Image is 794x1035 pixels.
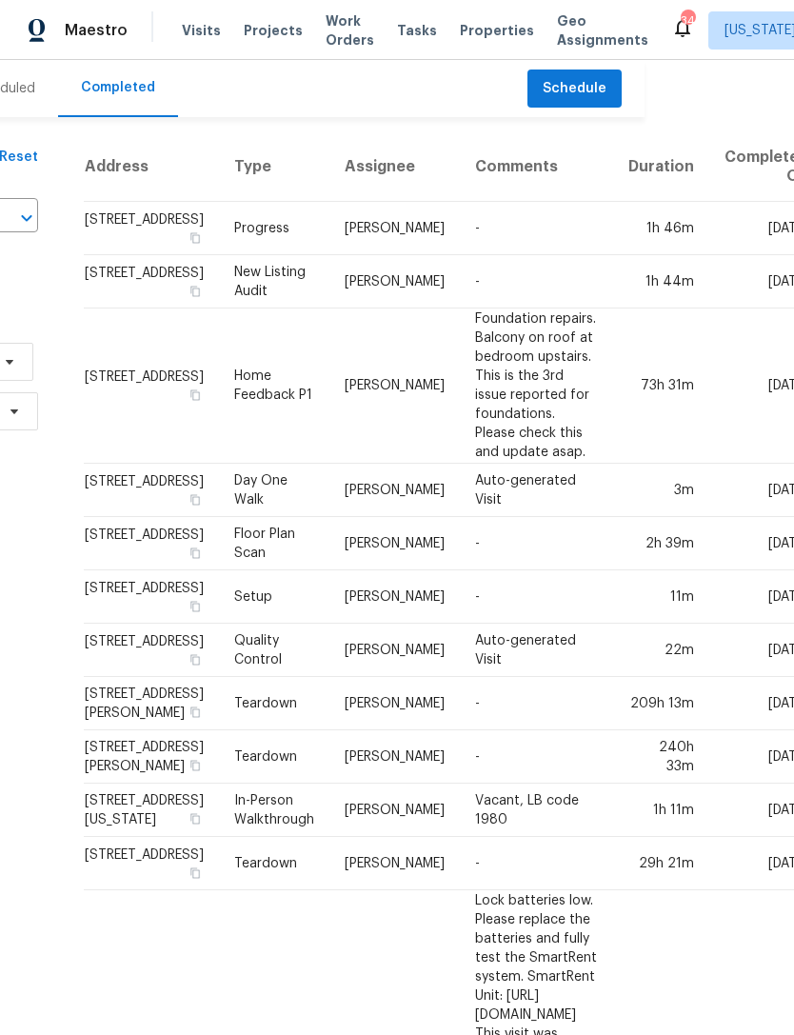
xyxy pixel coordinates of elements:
[84,132,219,202] th: Address
[681,11,694,30] div: 34
[329,570,460,624] td: [PERSON_NAME]
[460,784,613,837] td: Vacant, LB code 1980
[187,283,204,300] button: Copy Address
[613,517,709,570] td: 2h 39m
[613,837,709,890] td: 29h 21m
[329,132,460,202] th: Assignee
[613,677,709,730] td: 209h 13m
[460,202,613,255] td: -
[244,21,303,40] span: Projects
[84,255,219,309] td: [STREET_ADDRESS]
[65,21,128,40] span: Maestro
[329,202,460,255] td: [PERSON_NAME]
[613,309,709,464] td: 73h 31m
[329,677,460,730] td: [PERSON_NAME]
[326,11,374,50] span: Work Orders
[187,865,204,882] button: Copy Address
[397,24,437,37] span: Tasks
[613,132,709,202] th: Duration
[84,202,219,255] td: [STREET_ADDRESS]
[527,70,622,109] button: Schedule
[84,624,219,677] td: [STREET_ADDRESS]
[187,229,204,247] button: Copy Address
[84,570,219,624] td: [STREET_ADDRESS]
[329,624,460,677] td: [PERSON_NAME]
[219,132,329,202] th: Type
[329,784,460,837] td: [PERSON_NAME]
[219,677,329,730] td: Teardown
[460,730,613,784] td: -
[613,624,709,677] td: 22m
[460,309,613,464] td: Foundation repairs. Balcony on roof at bedroom upstairs. This is the 3rd issue reported for found...
[460,570,613,624] td: -
[460,255,613,309] td: -
[219,517,329,570] td: Floor Plan Scan
[329,309,460,464] td: [PERSON_NAME]
[187,598,204,615] button: Copy Address
[84,677,219,730] td: [STREET_ADDRESS][PERSON_NAME]
[84,309,219,464] td: [STREET_ADDRESS]
[460,464,613,517] td: Auto-generated Visit
[84,837,219,890] td: [STREET_ADDRESS]
[329,730,460,784] td: [PERSON_NAME]
[613,255,709,309] td: 1h 44m
[84,730,219,784] td: [STREET_ADDRESS][PERSON_NAME]
[187,704,204,721] button: Copy Address
[613,202,709,255] td: 1h 46m
[187,651,204,668] button: Copy Address
[219,730,329,784] td: Teardown
[329,837,460,890] td: [PERSON_NAME]
[84,784,219,837] td: [STREET_ADDRESS][US_STATE]
[460,624,613,677] td: Auto-generated Visit
[219,837,329,890] td: Teardown
[613,464,709,517] td: 3m
[219,255,329,309] td: New Listing Audit
[84,517,219,570] td: [STREET_ADDRESS]
[219,309,329,464] td: Home Feedback P1
[460,837,613,890] td: -
[219,464,329,517] td: Day One Walk
[219,202,329,255] td: Progress
[219,624,329,677] td: Quality Control
[187,491,204,508] button: Copy Address
[219,784,329,837] td: In-Person Walkthrough
[460,132,613,202] th: Comments
[460,517,613,570] td: -
[557,11,648,50] span: Geo Assignments
[187,757,204,774] button: Copy Address
[219,570,329,624] td: Setup
[613,570,709,624] td: 11m
[13,205,40,231] button: Open
[182,21,221,40] span: Visits
[187,545,204,562] button: Copy Address
[187,387,204,404] button: Copy Address
[329,517,460,570] td: [PERSON_NAME]
[329,255,460,309] td: [PERSON_NAME]
[329,464,460,517] td: [PERSON_NAME]
[460,21,534,40] span: Properties
[84,464,219,517] td: [STREET_ADDRESS]
[613,730,709,784] td: 240h 33m
[81,78,155,97] div: Completed
[613,784,709,837] td: 1h 11m
[543,77,606,101] span: Schedule
[187,810,204,827] button: Copy Address
[460,677,613,730] td: -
